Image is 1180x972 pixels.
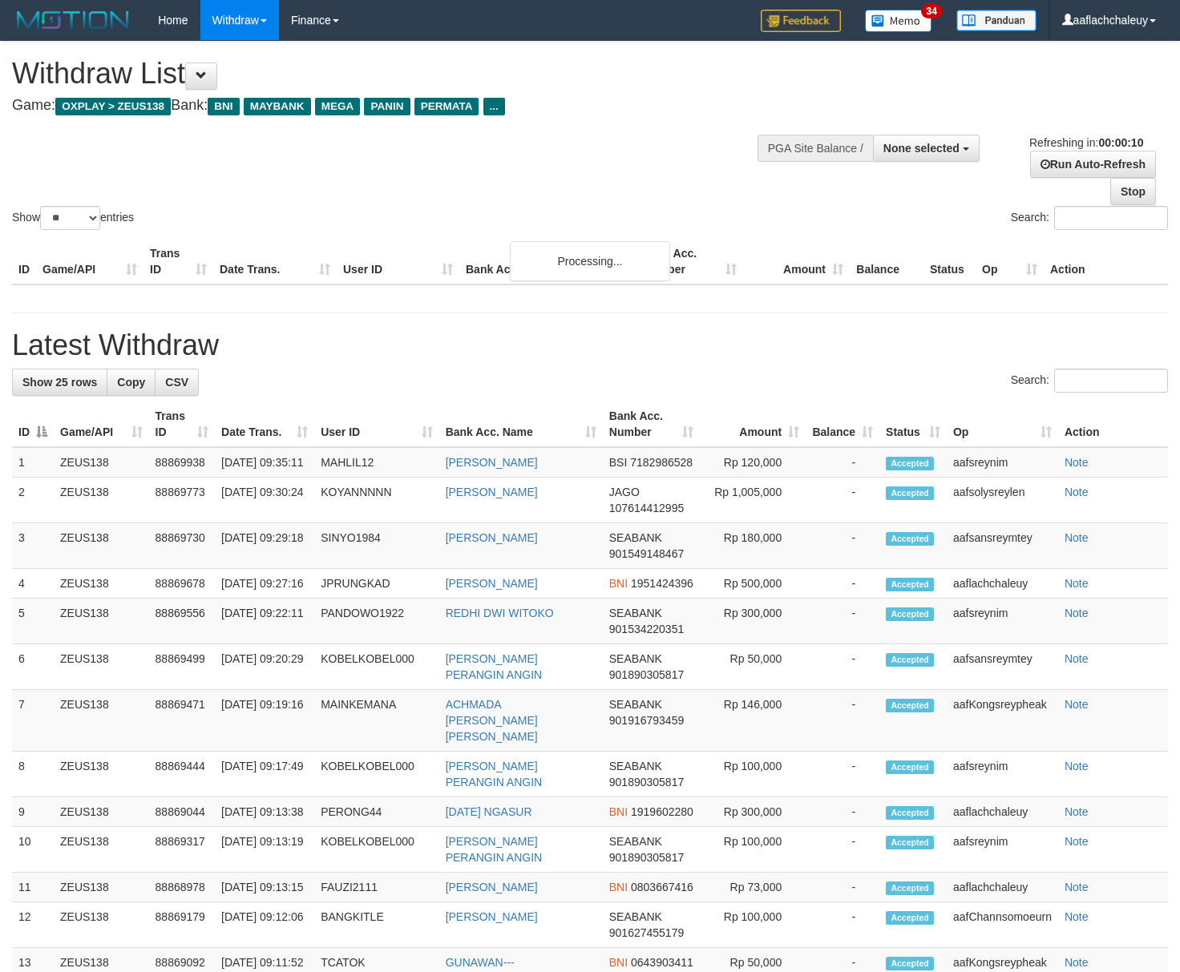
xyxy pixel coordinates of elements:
[54,478,149,523] td: ZEUS138
[806,447,879,478] td: -
[1065,835,1089,848] a: Note
[1065,486,1089,498] a: Note
[1044,239,1168,284] th: Action
[873,135,980,162] button: None selected
[1030,151,1156,178] a: Run Auto-Refresh
[107,369,156,396] a: Copy
[12,827,54,873] td: 10
[12,447,54,478] td: 1
[886,486,934,500] span: Accepted
[886,957,934,970] span: Accepted
[806,478,879,523] td: -
[12,599,54,644] td: 5
[631,577,693,590] span: Copy 1951424396 to clipboard
[215,569,314,599] td: [DATE] 09:27:16
[879,401,947,447] th: Status: activate to sort column ascending
[609,956,628,969] span: BNI
[149,523,215,569] td: 88869730
[1058,401,1168,447] th: Action
[700,523,806,569] td: Rp 180,000
[883,142,960,155] span: None selected
[314,690,438,752] td: MAINKEMANA
[446,835,543,864] a: [PERSON_NAME] PERANGIN ANGIN
[609,531,662,544] span: SEABANK
[12,478,54,523] td: 2
[337,239,459,284] th: User ID
[40,206,100,230] select: Showentries
[54,873,149,902] td: ZEUS138
[1065,531,1089,544] a: Note
[700,599,806,644] td: Rp 300,000
[314,752,438,797] td: KOBELKOBEL000
[1054,369,1168,393] input: Search:
[631,805,693,818] span: Copy 1919602280 to clipboard
[117,376,145,389] span: Copy
[149,447,215,478] td: 88869938
[215,478,314,523] td: [DATE] 09:30:24
[1065,456,1089,469] a: Note
[947,401,1058,447] th: Op: activate to sort column ascending
[314,644,438,690] td: KOBELKOBEL000
[12,239,36,284] th: ID
[314,797,438,827] td: PERONG44
[483,98,505,115] span: ...
[1029,136,1143,149] span: Refreshing in:
[609,456,628,469] span: BSI
[609,502,684,514] span: Copy 107614412995 to clipboard
[700,902,806,948] td: Rp 100,000
[1065,910,1089,923] a: Note
[54,902,149,948] td: ZEUS138
[215,690,314,752] td: [DATE] 09:19:16
[609,776,684,788] span: Copy 901890305817 to clipboard
[806,599,879,644] td: -
[700,873,806,902] td: Rp 73,000
[886,806,934,820] span: Accepted
[1065,805,1089,818] a: Note
[12,569,54,599] td: 4
[700,827,806,873] td: Rp 100,000
[609,805,628,818] span: BNI
[314,902,438,948] td: BANGKITLE
[54,447,149,478] td: ZEUS138
[947,523,1058,569] td: aafsansreymtey
[609,851,684,864] span: Copy 901890305817 to clipboard
[54,523,149,569] td: ZEUS138
[446,698,538,743] a: ACHMADA [PERSON_NAME] [PERSON_NAME]
[947,644,1058,690] td: aafsansreymtey
[215,827,314,873] td: [DATE] 09:13:19
[314,873,438,902] td: FAUZI2111
[149,599,215,644] td: 88869556
[886,911,934,925] span: Accepted
[806,873,879,902] td: -
[215,797,314,827] td: [DATE] 09:13:38
[1054,206,1168,230] input: Search:
[700,401,806,447] th: Amount: activate to sort column ascending
[806,827,879,873] td: -
[947,478,1058,523] td: aafsolysreylen
[806,644,879,690] td: -
[314,599,438,644] td: PANDOWO1922
[806,797,879,827] td: -
[947,827,1058,873] td: aafsreynim
[865,10,932,32] img: Button%20Memo.svg
[208,98,239,115] span: BNI
[609,881,628,893] span: BNI
[446,760,543,788] a: [PERSON_NAME] PERANGIN ANGIN
[12,206,134,230] label: Show entries
[165,376,188,389] span: CSV
[886,532,934,546] span: Accepted
[54,569,149,599] td: ZEUS138
[149,644,215,690] td: 88869499
[1065,956,1089,969] a: Note
[921,4,943,18] span: 34
[850,239,923,284] th: Balance
[149,478,215,523] td: 88869773
[609,486,640,498] span: JAGO
[314,569,438,599] td: JPRUNGKAD
[315,98,361,115] span: MEGA
[149,752,215,797] td: 88869444
[700,752,806,797] td: Rp 100,000
[446,531,538,544] a: [PERSON_NAME]
[1098,136,1143,149] strong: 00:00:10
[923,239,976,284] th: Status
